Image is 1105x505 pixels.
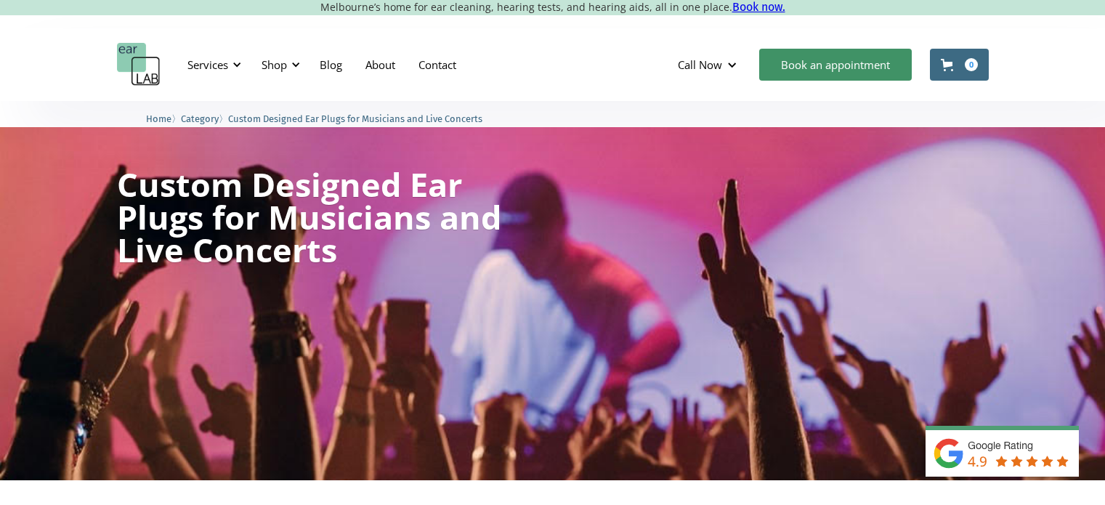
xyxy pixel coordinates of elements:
div: Services [187,57,228,72]
div: Call Now [678,57,722,72]
a: Category [181,111,219,125]
span: Home [146,113,171,124]
span: Category [181,113,219,124]
a: Blog [308,44,354,86]
li: 〉 [146,111,181,126]
li: 〉 [181,111,228,126]
h1: Custom Designed Ear Plugs for Musicians and Live Concerts [117,168,503,266]
div: Services [179,43,246,86]
a: Custom Designed Ear Plugs for Musicians and Live Concerts [228,111,482,125]
div: Shop [262,57,287,72]
a: Contact [407,44,468,86]
div: Shop [253,43,304,86]
a: Book an appointment [759,49,912,81]
a: Home [146,111,171,125]
a: home [117,43,161,86]
span: Custom Designed Ear Plugs for Musicians and Live Concerts [228,113,482,124]
a: About [354,44,407,86]
div: Call Now [666,43,752,86]
a: Open cart [930,49,989,81]
div: 0 [965,58,978,71]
